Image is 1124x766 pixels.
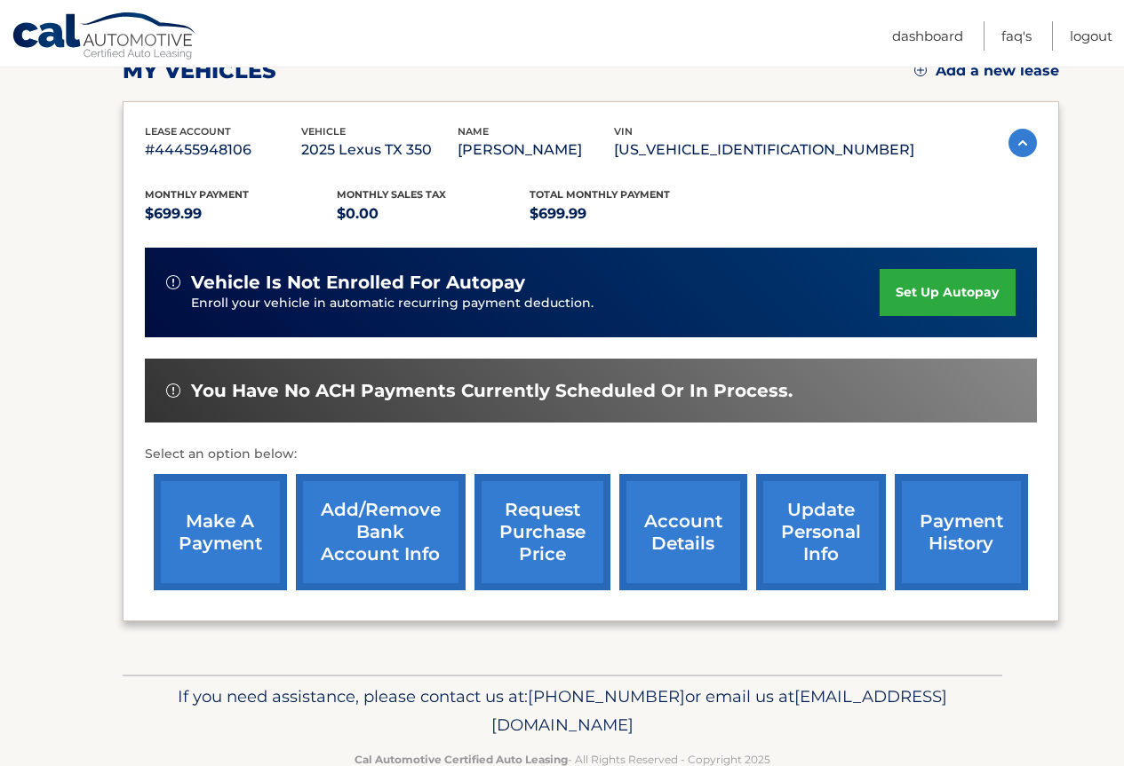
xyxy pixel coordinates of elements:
span: [PHONE_NUMBER] [528,686,685,707]
p: If you need assistance, please contact us at: or email us at [134,683,991,739]
p: $699.99 [530,201,722,226]
img: accordion-active.svg [1008,129,1037,157]
span: name [458,125,489,138]
span: [EMAIL_ADDRESS][DOMAIN_NAME] [491,686,947,735]
img: alert-white.svg [166,383,180,398]
span: Monthly Payment [145,188,249,201]
span: Monthly sales Tax [337,188,446,201]
a: Cal Automotive [12,12,198,63]
p: $0.00 [337,201,530,226]
a: payment history [895,474,1028,590]
img: alert-white.svg [166,275,180,289]
p: [PERSON_NAME] [458,138,614,162]
a: Logout [1070,21,1112,51]
a: request purchase price [474,474,610,590]
span: You have no ACH payments currently scheduled or in process. [191,380,793,402]
a: update personal info [756,474,886,590]
p: Select an option below: [145,444,1037,465]
a: Add/Remove bank account info [296,474,466,590]
a: FAQ's [1001,21,1032,51]
strong: Cal Automotive Certified Auto Leasing [355,753,568,766]
span: vin [614,125,633,138]
p: $699.99 [145,201,338,226]
p: #44455948106 [145,138,301,162]
a: account details [619,474,747,590]
a: Dashboard [892,21,963,51]
span: vehicle is not enrolled for autopay [191,272,525,294]
p: Enroll your vehicle in automatic recurring payment deduction. [191,294,881,313]
h2: my vehicles [123,58,276,84]
a: Add a new lease [914,62,1059,80]
span: vehicle [301,125,346,138]
span: lease account [145,125,231,138]
p: 2025 Lexus TX 350 [301,138,458,162]
p: [US_VEHICLE_IDENTIFICATION_NUMBER] [614,138,914,162]
span: Total Monthly Payment [530,188,670,201]
a: make a payment [154,474,287,590]
img: add.svg [914,64,927,76]
a: set up autopay [880,269,1015,316]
